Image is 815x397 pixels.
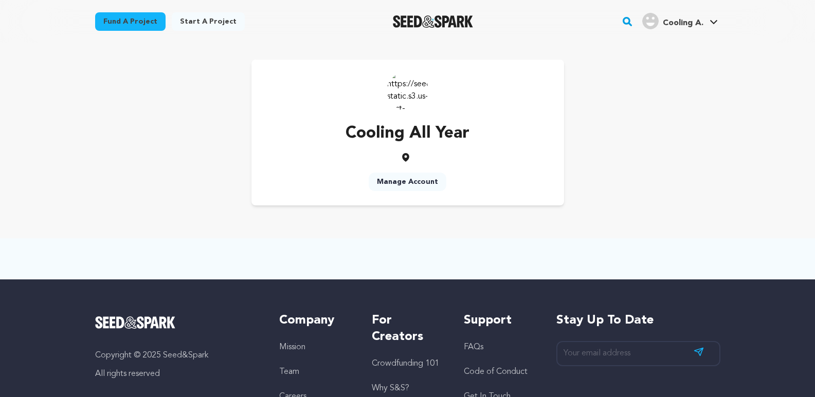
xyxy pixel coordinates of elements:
[464,312,535,329] h5: Support
[464,343,483,351] a: FAQs
[642,13,703,29] div: Cooling A.'s Profile
[387,70,428,111] img: https://seedandspark-static.s3.us-east-2.amazonaws.com/images/User/002/310/739/medium/ACg8ocL9gq1...
[95,316,259,329] a: Seed&Spark Homepage
[372,360,439,368] a: Crowdfunding 101
[642,13,659,29] img: user.png
[95,349,259,362] p: Copyright © 2025 Seed&Spark
[640,11,720,32] span: Cooling A.'s Profile
[372,312,443,345] h5: For Creators
[346,121,469,146] p: Cooling All Year
[464,368,528,376] a: Code of Conduct
[393,15,474,28] img: Seed&Spark Logo Dark Mode
[95,368,259,380] p: All rights reserved
[393,15,474,28] a: Seed&Spark Homepage
[279,343,305,351] a: Mission
[95,12,166,31] a: Fund a project
[372,384,409,392] a: Why S&S?
[640,11,720,29] a: Cooling A.'s Profile
[663,19,703,27] span: Cooling A.
[556,312,720,329] h5: Stay up to date
[279,368,299,376] a: Team
[95,316,176,329] img: Seed&Spark Logo
[279,312,351,329] h5: Company
[556,341,720,366] input: Your email address
[172,12,245,31] a: Start a project
[369,173,446,191] a: Manage Account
